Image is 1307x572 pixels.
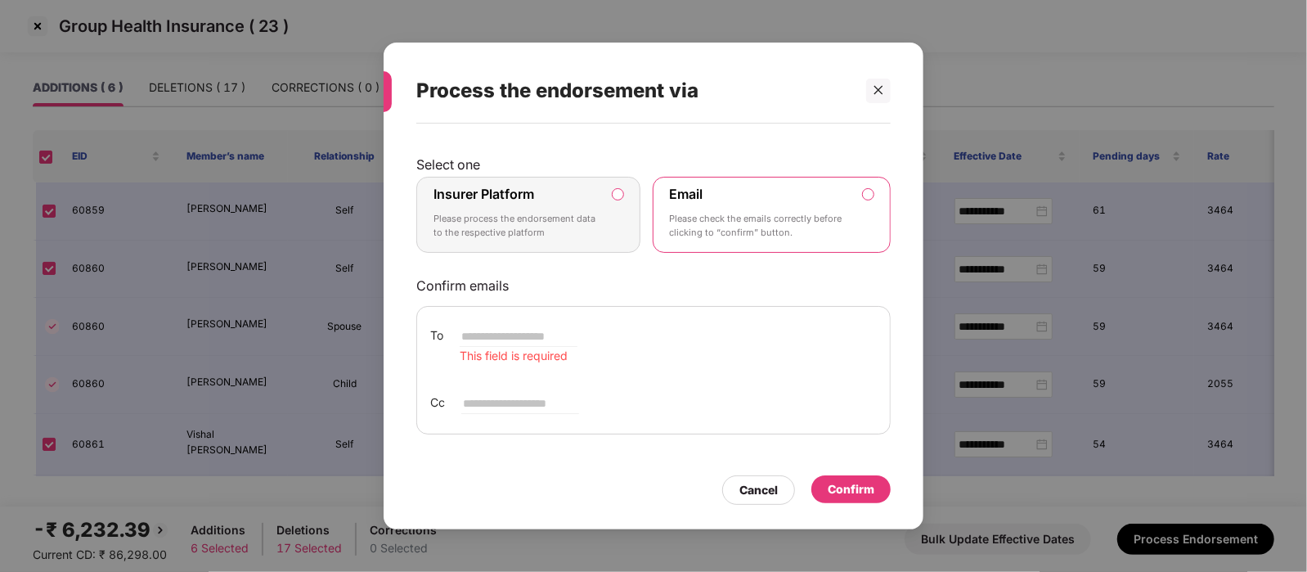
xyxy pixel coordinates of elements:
div: Cancel [739,481,778,499]
label: Insurer Platform [433,186,534,202]
span: close [873,84,884,96]
p: Confirm emails [416,277,891,294]
p: Select one [416,156,891,173]
span: To [430,327,443,345]
div: Process the endorsement via [416,59,851,123]
input: Insurer PlatformPlease process the endorsement data to the respective platform [613,189,623,200]
span: This field is required [460,349,568,363]
div: Confirm [828,480,874,498]
span: Cc [430,394,445,412]
p: Please check the emails correctly before clicking to “confirm” button. [670,212,851,241]
p: Please process the endorsement data to the respective platform [433,212,600,241]
label: Email [670,186,703,202]
input: EmailPlease check the emails correctly before clicking to “confirm” button. [863,189,874,200]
